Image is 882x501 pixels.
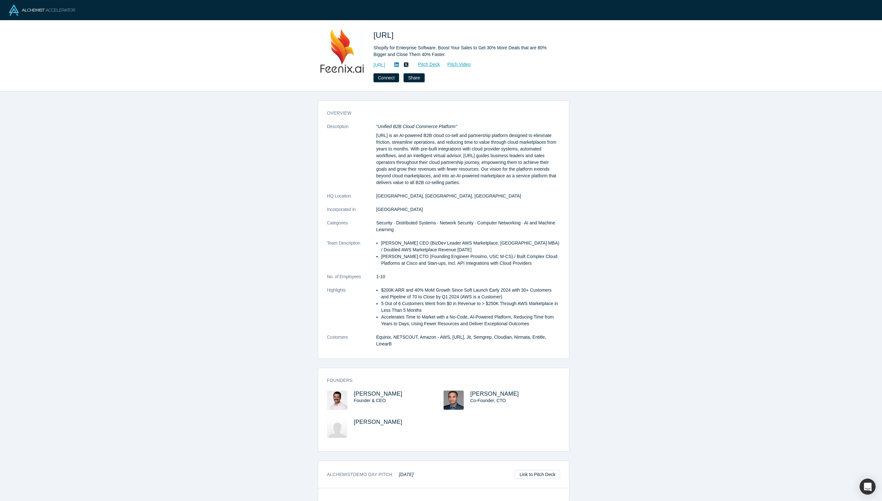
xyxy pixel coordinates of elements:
[327,240,376,273] dt: Team Description
[376,123,560,130] p: "
[376,206,560,213] dd: [GEOGRAPHIC_DATA]
[320,29,365,74] img: Feenix.ai's Logo
[376,132,560,186] p: [URL] is an AI-powered B2B cloud co-sell and partnership platform designed to eliminate friction,...
[515,470,560,479] a: Link to Pitch Deck
[378,124,457,129] em: Unified B2B Cloud Commerce Platform"
[444,391,464,410] img: Sidhesh Divekar's Profile Image
[373,73,399,82] button: Connect
[376,273,560,280] dd: 1-10
[373,31,396,39] span: [URL]
[381,300,560,314] li: 5 Out of 6 Customers Went from $0 in Revenue to > $250K Through AWS Marketplace in Less Than 5 Mo...
[399,472,413,477] em: [DATE]
[327,471,414,478] h3: Alchemist Demo Day Pitch
[327,193,376,206] dt: HQ Location
[376,334,560,347] dd: Equinix, NETSCOUT, Amazon - AWS, [URL], Jit, Semgrep, Cloudian, Nirmata, Entitle, LinearB
[376,193,560,199] dd: [GEOGRAPHIC_DATA], [GEOGRAPHIC_DATA], [GEOGRAPHIC_DATA]
[440,61,471,68] a: Pitch Video
[373,62,385,69] a: [URL]
[354,391,403,397] a: [PERSON_NAME]
[354,398,386,403] span: Founder & CEO
[327,110,551,117] h3: overview
[327,206,376,220] dt: Incorporated in
[354,419,403,425] span: [PERSON_NAME]
[327,334,376,354] dt: Customers
[381,253,560,267] li: [PERSON_NAME] CTO (Founding Engineer Prosimo, USC M-CS) / Built Complex Cloud Platforms at Cisco ...
[327,419,347,438] img: Linus Aranha's Profile Image
[381,314,560,327] li: Accelerates Time to Market with a No-Code, AI-Powered Platform, Reducing Time from Years to Days,...
[411,61,440,68] a: Pitch Deck
[327,273,376,287] dt: No. of Employees
[327,220,376,240] dt: Categories
[327,391,347,410] img: Hussein Khazaal's Profile Image
[381,287,560,300] li: $200K ARR and 40% MoM Growth Since Soft Launch Early 2024 with 30+ Customers and Pipeline of 70 t...
[327,377,551,384] h3: Founders
[404,73,424,82] button: Share
[327,287,376,334] dt: Highlights
[376,220,555,232] span: Security · Distributed Systems · Network Security · Computer Networking · AI and Machine Learning
[373,44,553,58] div: Shopify for Enterprise Software. Boost Your Sales to Get 30% More Deals that are 80% Bigger and C...
[381,240,560,253] li: [PERSON_NAME] CEO (BizDev Leader AWS Marketplace, [GEOGRAPHIC_DATA] MBA) / Doubled AWS Marketplac...
[327,123,376,193] dt: Description
[9,4,75,16] img: Alchemist Logo
[470,398,506,403] span: Co-Founder, CTO
[470,391,519,397] a: [PERSON_NAME]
